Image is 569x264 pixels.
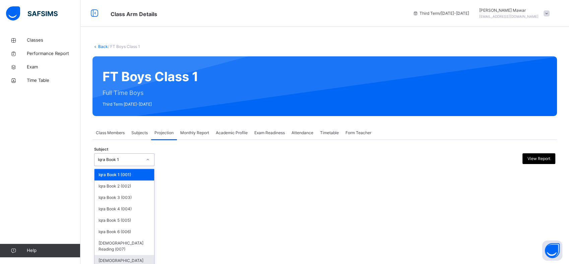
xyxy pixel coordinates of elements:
span: Exam Readiness [254,130,285,136]
span: Classes [27,37,80,44]
div: Iqra Book 5 (005) [94,215,154,226]
span: [PERSON_NAME] Mawar [479,7,539,13]
div: Iqra Book 1 (001) [94,169,154,180]
span: Class Members [96,130,125,136]
span: session/term information [413,10,469,16]
span: Exam [27,64,80,70]
span: Subjects [131,130,148,136]
div: Iqra Book 1 [98,157,142,163]
span: Class Arm Details [111,11,157,17]
span: Projection [154,130,174,136]
div: Iqra Book 4 (004) [94,203,154,215]
div: Iqra Book 2 (002) [94,180,154,192]
div: Iqra Book 3 (003) [94,192,154,203]
span: Form Teacher [345,130,371,136]
span: Monthly Report [180,130,209,136]
div: Hafiz AbdullahMawar [476,7,553,19]
span: Timetable [320,130,339,136]
span: Subject [94,147,108,152]
button: Open asap [542,241,562,261]
span: Time Table [27,77,80,84]
div: Iqra Book 6 (006) [94,226,154,237]
img: safsims [6,6,58,20]
span: View Report [527,156,550,162]
div: [DEMOGRAPHIC_DATA] Reading (007) [94,237,154,255]
span: [EMAIL_ADDRESS][DOMAIN_NAME] [479,14,539,18]
span: Performance Report [27,50,80,57]
span: Help [27,247,80,254]
span: / FT Boys Class 1 [108,44,140,49]
span: Attendance [292,130,313,136]
span: Academic Profile [216,130,248,136]
a: Back [98,44,108,49]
